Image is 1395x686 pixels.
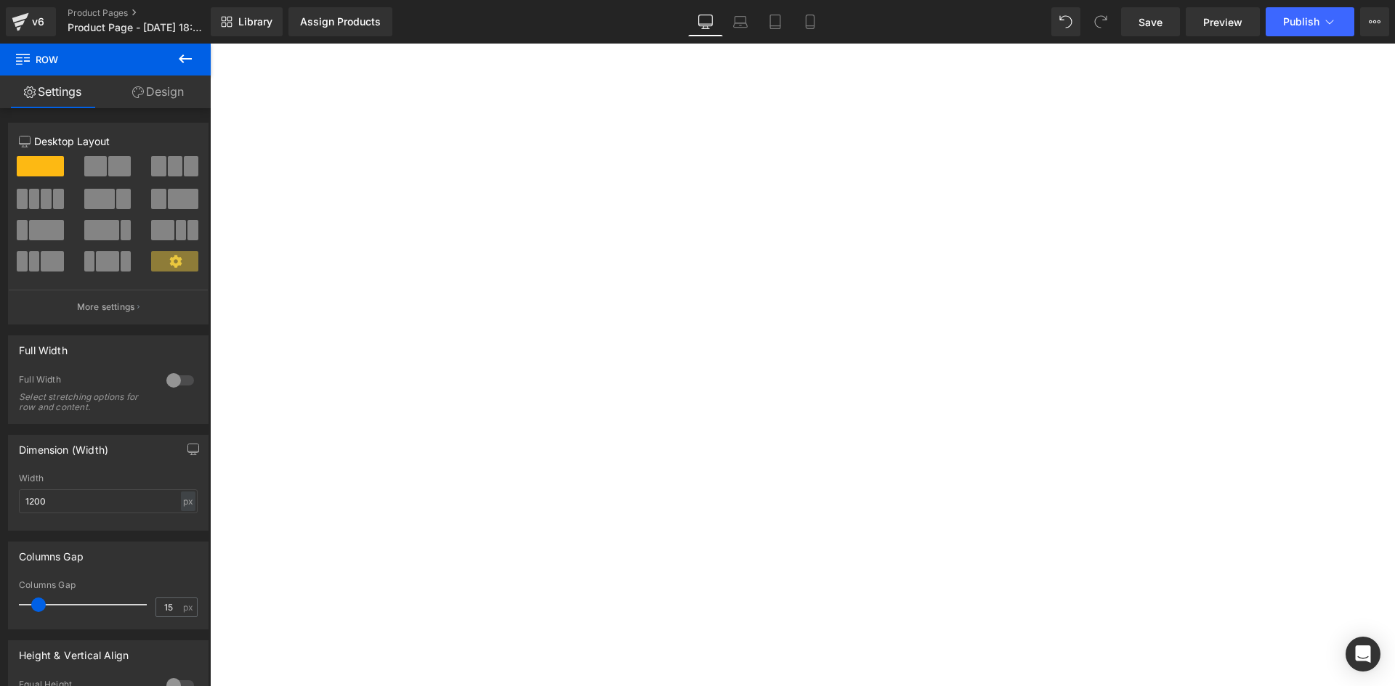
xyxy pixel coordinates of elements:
[1139,15,1162,30] span: Save
[758,7,793,36] a: Tablet
[68,22,207,33] span: Product Page - [DATE] 18:37:54
[1086,7,1115,36] button: Redo
[1051,7,1080,36] button: Undo
[29,12,47,31] div: v6
[1346,637,1380,671] div: Open Intercom Messenger
[77,301,135,314] p: More settings
[19,336,68,356] div: Full Width
[19,473,198,483] div: Width
[1203,15,1242,30] span: Preview
[688,7,723,36] a: Desktop
[19,580,198,590] div: Columns Gap
[181,491,195,511] div: px
[68,7,235,19] a: Product Pages
[19,374,152,389] div: Full Width
[15,44,160,75] span: Row
[19,392,150,412] div: Select stretching options for row and content.
[1360,7,1389,36] button: More
[723,7,758,36] a: Laptop
[183,603,195,612] span: px
[1283,16,1319,28] span: Publish
[6,7,56,36] a: v6
[238,15,272,28] span: Library
[105,75,211,108] a: Design
[19,641,129,661] div: Height & Vertical Align
[9,290,208,324] button: More settings
[19,489,198,513] input: auto
[793,7,828,36] a: Mobile
[300,16,381,28] div: Assign Products
[19,134,198,149] p: Desktop Layout
[19,542,84,563] div: Columns Gap
[1186,7,1260,36] a: Preview
[19,436,108,456] div: Dimension (Width)
[1266,7,1354,36] button: Publish
[211,7,283,36] a: New Library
